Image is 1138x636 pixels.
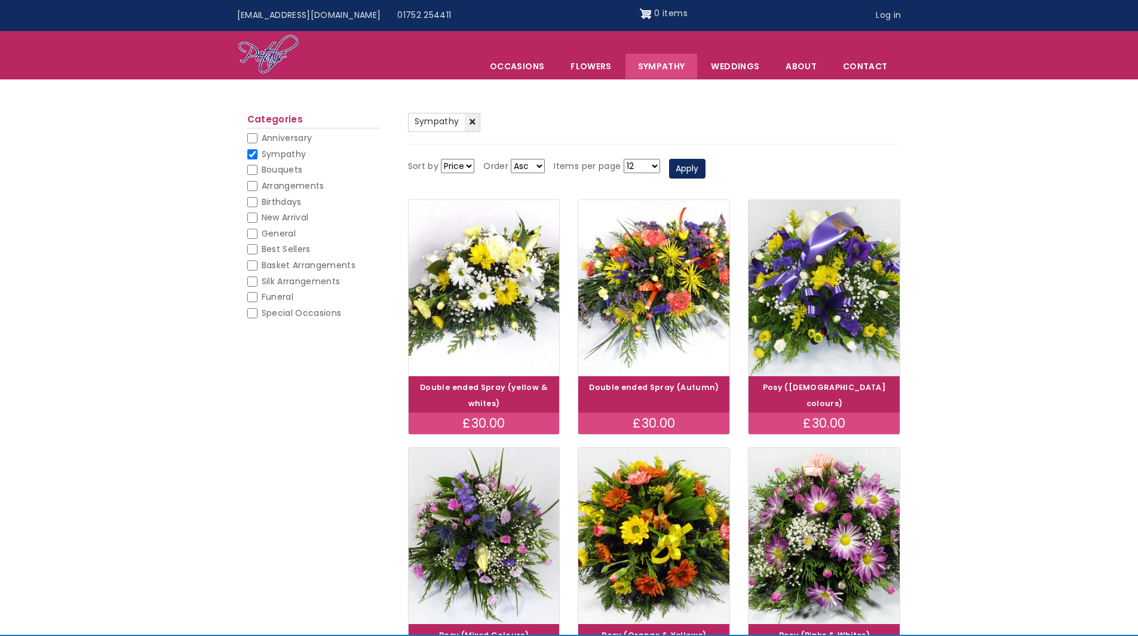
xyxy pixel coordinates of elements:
[408,159,438,174] label: Sort by
[420,382,548,408] a: Double ended Spray (yellow & whites)
[262,228,296,239] span: General
[625,54,698,79] a: Sympathy
[262,148,306,160] span: Sympathy
[554,159,621,174] label: Items per page
[262,211,309,223] span: New Arrival
[558,54,624,79] a: Flowers
[409,448,560,624] img: Posy (Mixed Colours)
[415,115,459,127] span: Sympathy
[409,200,560,376] img: Double ended Spray (yellow & whites)
[389,4,459,27] a: 01752 254411
[749,200,900,376] img: Posy (Male colours)
[698,54,772,79] span: Weddings
[262,164,303,176] span: Bouquets
[262,259,356,271] span: Basket Arrangements
[262,307,342,319] span: Special Occasions
[867,4,909,27] a: Log in
[262,243,311,255] span: Best Sellers
[578,413,729,434] div: £30.00
[640,4,688,23] a: Shopping cart 0 items
[578,448,729,624] img: Posy (Orange & Yellows)
[483,159,508,174] label: Order
[669,159,706,179] button: Apply
[477,54,557,79] span: Occasions
[589,382,719,392] a: Double ended Spray (Autumn)
[238,34,299,76] img: Home
[247,114,381,128] h2: Categories
[654,7,687,19] span: 0 items
[578,200,729,376] img: Double ended Spray (Autumn)
[749,413,900,434] div: £30.00
[262,291,293,303] span: Funeral
[262,180,324,192] span: Arrangements
[749,448,900,624] img: Posy (Pinks & Whites)
[262,132,312,144] span: Anniversary
[640,4,652,23] img: Shopping cart
[262,275,341,287] span: Silk Arrangements
[773,54,829,79] a: About
[763,382,886,408] a: Posy ([DEMOGRAPHIC_DATA] colours)
[830,54,900,79] a: Contact
[409,413,560,434] div: £30.00
[408,113,481,132] a: Sympathy
[262,196,302,208] span: Birthdays
[229,4,389,27] a: [EMAIL_ADDRESS][DOMAIN_NAME]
